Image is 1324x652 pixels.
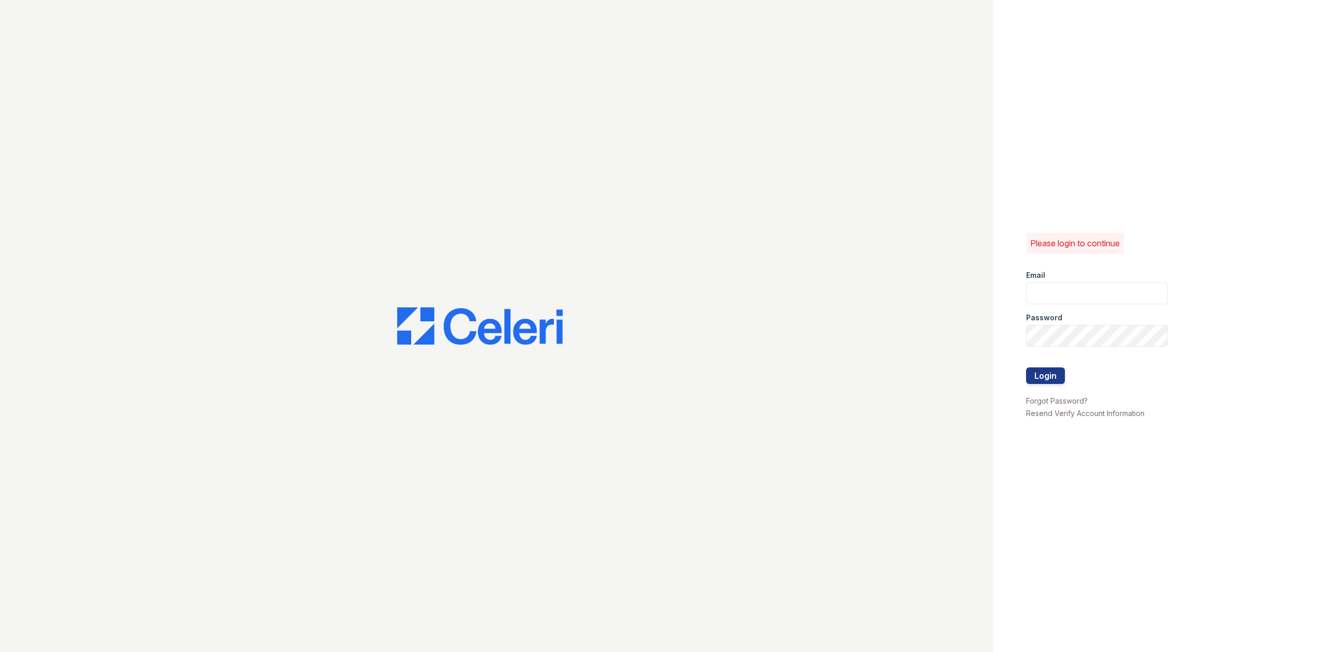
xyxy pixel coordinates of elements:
img: CE_Logo_Blue-a8612792a0a2168367f1c8372b55b34899dd931a85d93a1a3d3e32e68fde9ad4.png [397,307,563,345]
a: Forgot Password? [1026,396,1088,405]
button: Login [1026,367,1065,384]
a: Resend Verify Account Information [1026,409,1145,418]
label: Email [1026,270,1045,280]
p: Please login to continue [1030,237,1120,249]
label: Password [1026,313,1062,323]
